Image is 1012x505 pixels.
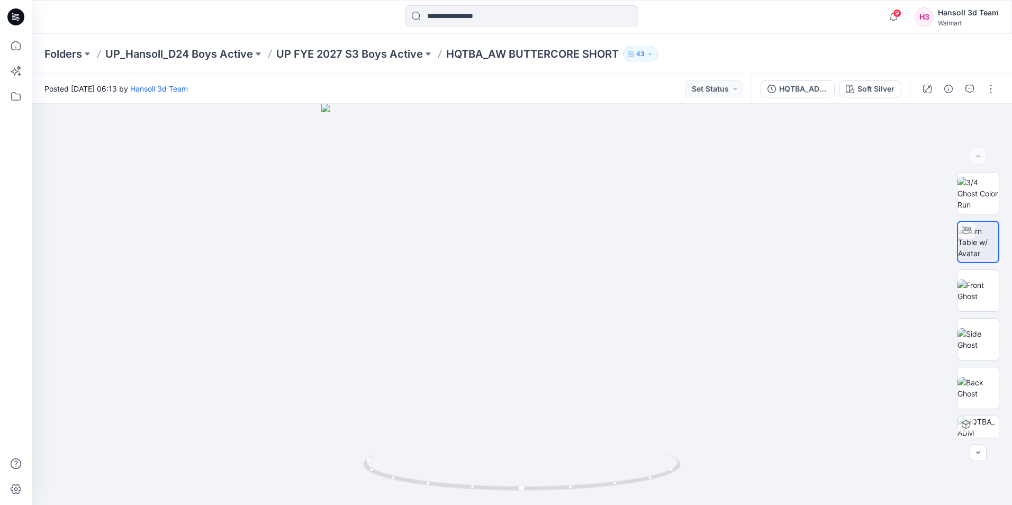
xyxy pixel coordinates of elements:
[761,80,835,97] button: HQTBA_ADM SC_AW BUTTERCORE SHORT
[940,80,957,97] button: Details
[893,9,901,17] span: 9
[957,177,999,210] img: 3/4 Ghost Color Run
[779,83,828,95] div: HQTBA_ADM SC_AW BUTTERCORE SHORT
[105,47,253,61] a: UP_Hansoll_D24 Boys Active
[957,377,999,399] img: Back Ghost
[915,7,934,26] div: H3
[958,226,998,259] img: Turn Table w/ Avatar
[957,279,999,302] img: Front Ghost
[839,80,901,97] button: Soft Silver
[957,416,999,457] img: HQTBA_ADM SC_AW BUTTERCORE SHORT Soft Silver
[938,6,999,19] div: Hansoll 3d Team
[446,47,619,61] p: HQTBA_AW BUTTERCORE SHORT
[623,47,658,61] button: 43
[857,83,894,95] div: Soft Silver
[957,328,999,350] img: Side Ghost
[636,48,645,60] p: 43
[44,83,188,94] span: Posted [DATE] 06:13 by
[276,47,423,61] a: UP FYE 2027 S3 Boys Active
[44,47,82,61] a: Folders
[130,84,188,93] a: Hansoll 3d Team
[938,19,999,27] div: Walmart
